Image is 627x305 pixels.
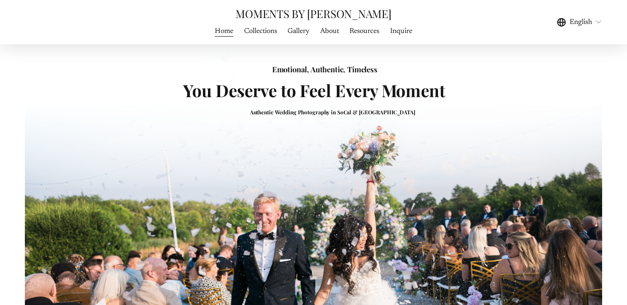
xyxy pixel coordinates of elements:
a: Home [215,25,233,37]
a: Collections [244,25,277,37]
strong: Emotional, Authentic, Timeless [272,64,377,74]
span: English [570,17,592,28]
div: language picker [557,16,602,28]
a: About [320,25,339,37]
a: folder dropdown [288,25,309,37]
a: Inquire [390,25,412,37]
a: Resources [349,25,379,37]
strong: Authentic Wedding Photography in SoCal & [GEOGRAPHIC_DATA] [250,108,415,116]
strong: You Deserve to Feel Every Moment [183,79,445,101]
span: Gallery [288,26,309,37]
a: MOMENTS BY [PERSON_NAME] [236,6,391,21]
